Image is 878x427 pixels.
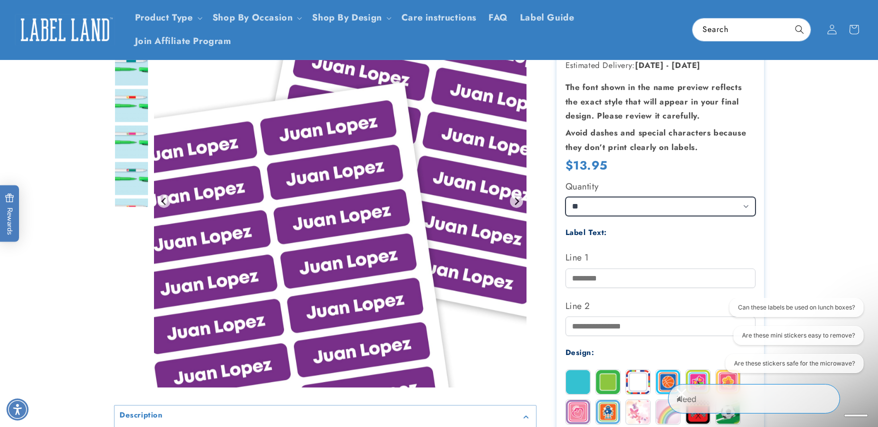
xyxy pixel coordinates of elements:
label: Line 1 [565,249,755,265]
span: Label Guide [520,12,574,23]
div: Accessibility Menu [6,398,28,420]
iframe: Gorgias live chat conversation starters [720,298,868,382]
strong: [DATE] [635,59,664,71]
label: Design: [565,347,594,358]
a: Label Land [11,10,119,49]
a: Label Guide [514,6,580,29]
img: Flower design mini rectangle name label applied to a pen [114,197,149,232]
summary: Shop By Design [306,6,395,29]
img: Princess [566,400,590,424]
label: Line 2 [565,298,755,314]
label: Label Text: [565,227,607,238]
div: Go to slide 3 [114,88,149,123]
img: Abstract Butterfly [626,400,650,424]
img: Crossbones design mini rectangle name label applied to a pen [114,161,149,196]
a: FAQ [482,6,514,29]
span: Rewards [5,193,14,235]
span: Join Affiliate Program [135,35,231,47]
div: Go to slide 6 [114,197,149,232]
iframe: Gorgias Floating Chat [668,380,868,417]
img: Butterfly [686,370,710,394]
img: Solid [566,370,590,394]
label: Quantity [565,178,755,194]
summary: Shop By Occasion [206,6,306,29]
button: Go to last slide [157,194,171,208]
img: Basketball design mini rectangle name label applied to a pen [114,51,149,86]
strong: The font shown in the name preview reflects the exact style that will appear in your final design... [565,81,742,122]
img: Rainbow [656,400,680,424]
strong: [DATE] [671,59,700,71]
img: Stripes [626,370,650,394]
span: FAQ [488,12,508,23]
button: Next slide [510,194,523,208]
span: Shop By Occasion [212,12,293,23]
img: Waterproof Mini Stickers - Label Land [154,15,526,387]
strong: - [666,59,669,71]
summary: Product Type [129,6,206,29]
span: Care instructions [401,12,476,23]
img: Basketball [656,370,680,394]
a: Join Affiliate Program [129,29,237,53]
a: Shop By Design [312,11,381,24]
h2: Description [119,410,163,420]
a: Product Type [135,11,193,24]
img: Butterfly design mini rectangle name label applied to a pen [114,124,149,159]
a: Care instructions [395,6,482,29]
img: Label Land [15,14,115,45]
p: Estimated Delivery: [565,58,755,73]
img: Border [596,370,620,394]
span: $13.95 [565,156,608,174]
div: Go to slide 2 [114,51,149,86]
div: Go to slide 4 [114,124,149,159]
img: Robot [596,400,620,424]
strong: Avoid dashes and special characters because they don’t print clearly on labels. [565,127,746,153]
img: Bee design mini rectangle name label applied to a pen [114,88,149,123]
button: Search [788,18,810,40]
div: Go to slide 5 [114,161,149,196]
